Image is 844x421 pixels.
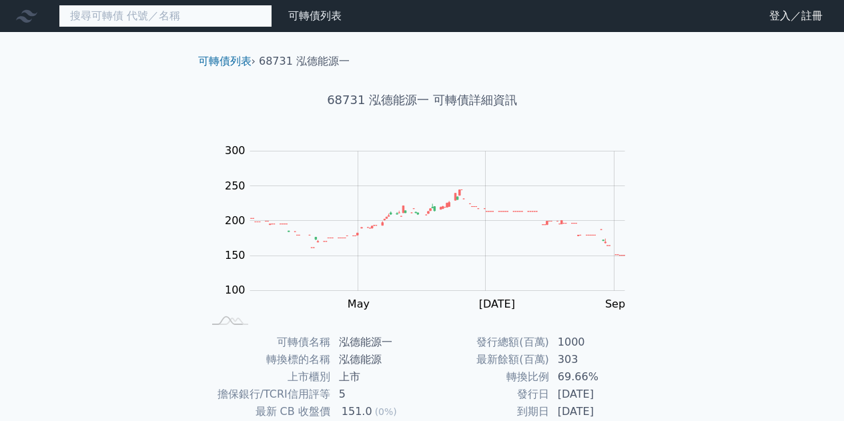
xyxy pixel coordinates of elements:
a: 可轉債列表 [198,55,252,67]
a: 登入／註冊 [759,5,833,27]
g: Series [250,189,624,255]
td: 5 [331,386,422,403]
li: › [198,53,256,69]
td: 最新餘額(百萬) [422,351,550,368]
td: 到期日 [422,403,550,420]
td: 發行總額(百萬) [422,334,550,351]
a: 可轉債列表 [288,9,342,22]
tspan: Sep [605,298,625,310]
tspan: 250 [225,179,246,192]
td: 轉換比例 [422,368,550,386]
td: 1000 [550,334,641,351]
input: 搜尋可轉債 代號／名稱 [59,5,272,27]
td: 泓德能源 [331,351,422,368]
td: 303 [550,351,641,368]
tspan: 150 [225,249,246,262]
td: 泓德能源一 [331,334,422,351]
td: 上市櫃別 [203,368,331,386]
td: 轉換標的名稱 [203,351,331,368]
td: 上市 [331,368,422,386]
td: 69.66% [550,368,641,386]
span: (0%) [375,406,397,417]
li: 68731 泓德能源一 [259,53,350,69]
h1: 68731 泓德能源一 可轉債詳細資訊 [187,91,657,109]
tspan: [DATE] [479,298,515,310]
tspan: 300 [225,144,246,157]
tspan: 100 [225,284,246,296]
td: [DATE] [550,386,641,403]
div: 151.0 [339,404,375,420]
td: 最新 CB 收盤價 [203,403,331,420]
tspan: May [348,298,370,310]
td: [DATE] [550,403,641,420]
td: 擔保銀行/TCRI信用評等 [203,386,331,403]
td: 發行日 [422,386,550,403]
g: Chart [218,144,645,338]
tspan: 200 [225,214,246,227]
td: 可轉債名稱 [203,334,331,351]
